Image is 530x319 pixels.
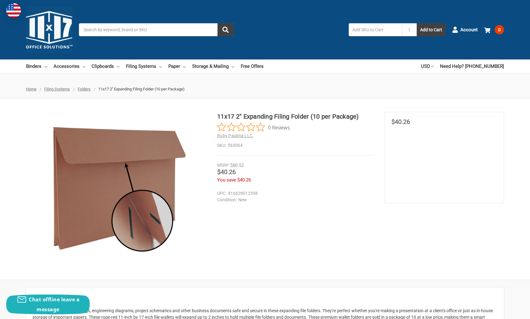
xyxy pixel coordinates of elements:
[217,112,374,121] h1: 11x17 2'' Expanding Filing Folder (10 per Package)
[237,177,251,183] span: $40.26
[217,177,236,183] span: You save
[217,123,290,132] button: Rated 0 out of 5 stars from 0 reviews. Jump to reviews.
[217,162,229,168] div: MSRP
[217,197,372,203] dd: New
[26,7,72,53] img: 11x17.com
[78,87,91,91] a: Folders
[217,142,226,149] dt: SKU:
[349,23,402,36] input: Add SKU to Cart
[192,59,234,73] a: Storage & Mailing
[44,87,70,91] a: Filing Systems
[241,59,264,73] a: Free Offers
[268,123,290,132] span: 0 Reviews
[29,296,80,313] span: Chat offline leave a message
[479,302,530,319] iframe: Google Customer Reviews
[217,142,374,149] dd: 563064
[421,59,433,73] a: USD
[168,59,186,73] a: Paper
[495,25,504,34] span: 0
[440,59,504,73] a: Need Help? [PHONE_NUMBER]
[217,190,372,197] dd: 816628012598
[217,190,226,197] dt: UPC:
[6,295,90,314] button: Chat offline leave a message
[452,22,478,38] a: Account
[484,22,504,38] a: 0
[92,59,119,73] a: Clipboards
[39,124,194,254] img: 11x17 2'' Expanding Filing Folder (10 per Package)
[217,133,254,138] a: Ruby Paulina LLC.
[391,118,410,125] span: $40.26
[26,87,37,91] a: Home
[417,23,446,36] button: Add to Cart
[460,26,478,33] span: Account
[32,294,498,303] h2: Description
[217,197,237,203] dt: Condition:
[54,59,85,73] a: Accessories
[230,163,244,168] span: $80.52
[217,168,236,176] span: $40.26
[6,3,21,18] img: duty and tax information for United States
[126,59,162,73] a: Filing Systems
[79,23,234,36] input: Search by keyword, brand or SKU
[98,87,185,91] span: 11x17 2'' Expanding Filing Folder (10 per Package)
[26,59,47,73] a: Binders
